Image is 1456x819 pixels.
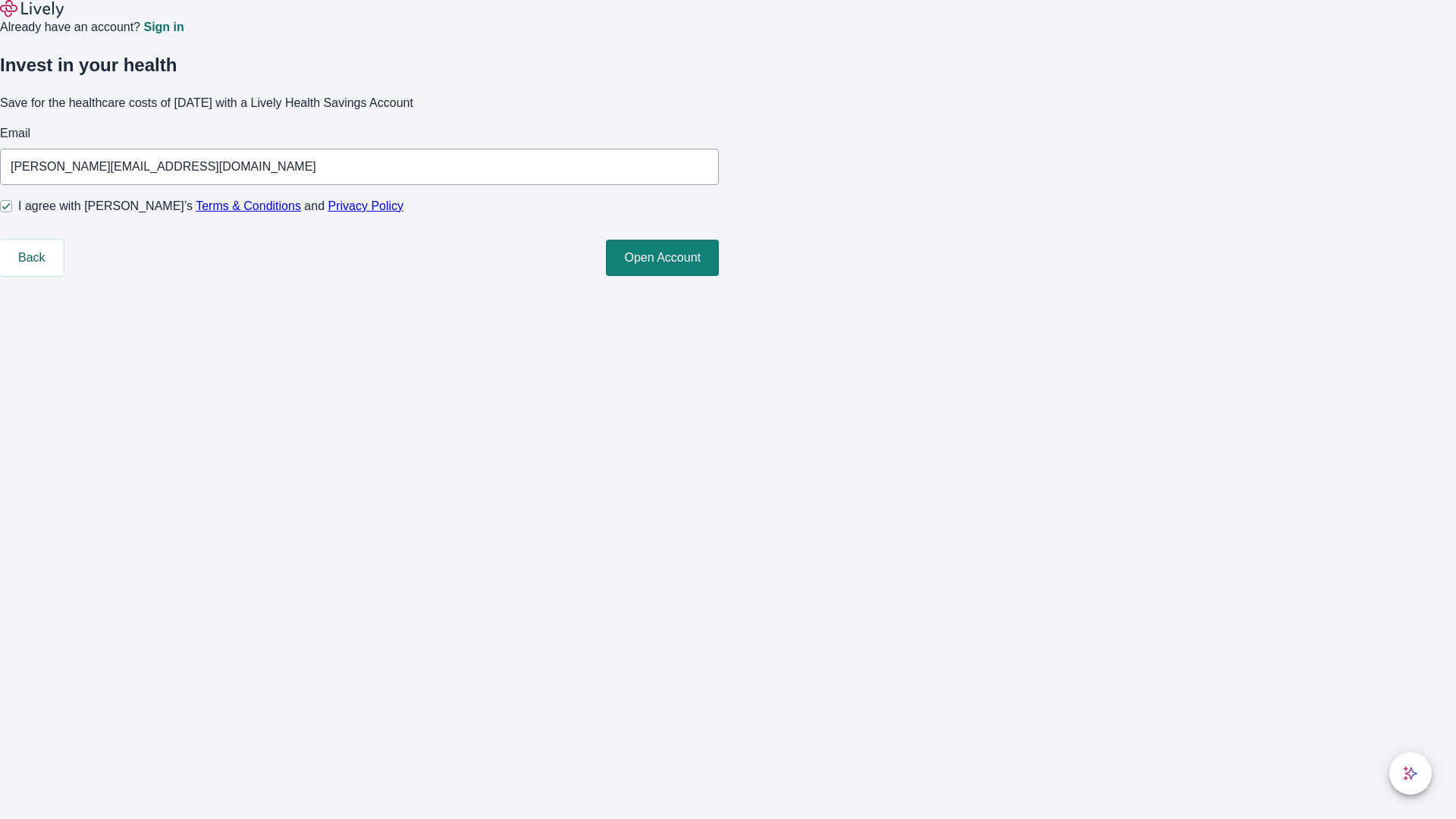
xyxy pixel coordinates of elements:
span: I agree with [PERSON_NAME]’s and [18,197,403,215]
a: Sign in [143,21,184,33]
a: Terms & Conditions [196,199,301,212]
svg: Lively AI Assistant [1403,766,1418,781]
button: Open Account [606,240,719,276]
button: chat [1389,752,1432,795]
a: Privacy Policy [328,199,404,212]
